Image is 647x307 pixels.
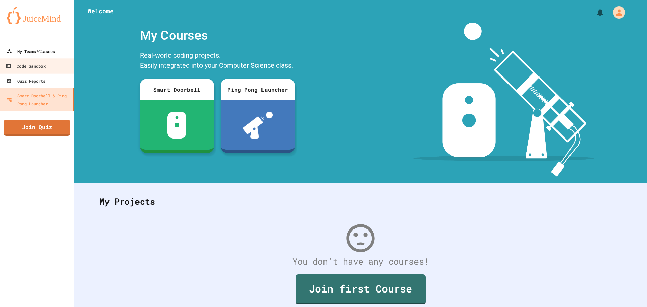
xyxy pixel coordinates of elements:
img: sdb-white.svg [167,112,187,139]
div: Smart Doorbell [140,79,214,100]
img: banner-image-my-projects.png [413,23,594,177]
div: Ping Pong Launcher [221,79,295,100]
div: Code Sandbox [6,62,45,70]
div: You don't have any courses! [93,255,628,268]
div: Quiz Reports [7,77,45,85]
a: Join Quiz [4,120,70,136]
div: My Notifications [584,7,606,18]
div: Smart Doorbell & Ping Pong Launcher [7,92,70,108]
div: Real-world coding projects. Easily integrated into your Computer Science class. [136,49,298,74]
a: Join first Course [296,274,426,304]
img: logo-orange.svg [7,7,67,24]
img: ppl-with-ball.png [243,112,273,139]
div: My Projects [93,188,628,215]
div: My Teams/Classes [7,47,55,55]
div: My Courses [136,23,298,49]
div: My Account [606,5,627,20]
